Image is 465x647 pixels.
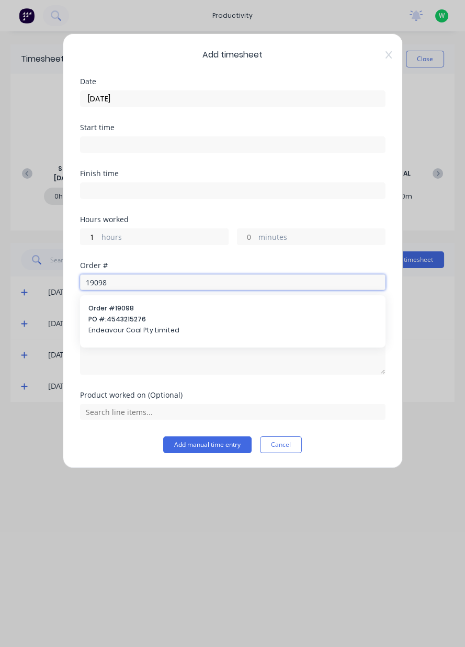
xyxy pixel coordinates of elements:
input: Search order number... [80,274,385,290]
input: 0 [237,229,256,245]
button: Add manual time entry [163,436,252,453]
span: Order # 19098 [88,304,377,313]
button: Cancel [260,436,302,453]
div: Date [80,78,385,85]
label: minutes [258,232,385,245]
div: Finish time [80,170,385,177]
span: Add timesheet [80,49,385,61]
div: Product worked on (Optional) [80,391,385,399]
div: Order # [80,262,385,269]
input: Search line items... [80,404,385,420]
span: Endeavour Coal Pty Limited [88,326,377,335]
div: Start time [80,124,385,131]
span: PO #: 4543215276 [88,315,377,324]
label: hours [101,232,228,245]
div: Hours worked [80,216,385,223]
input: 0 [81,229,99,245]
